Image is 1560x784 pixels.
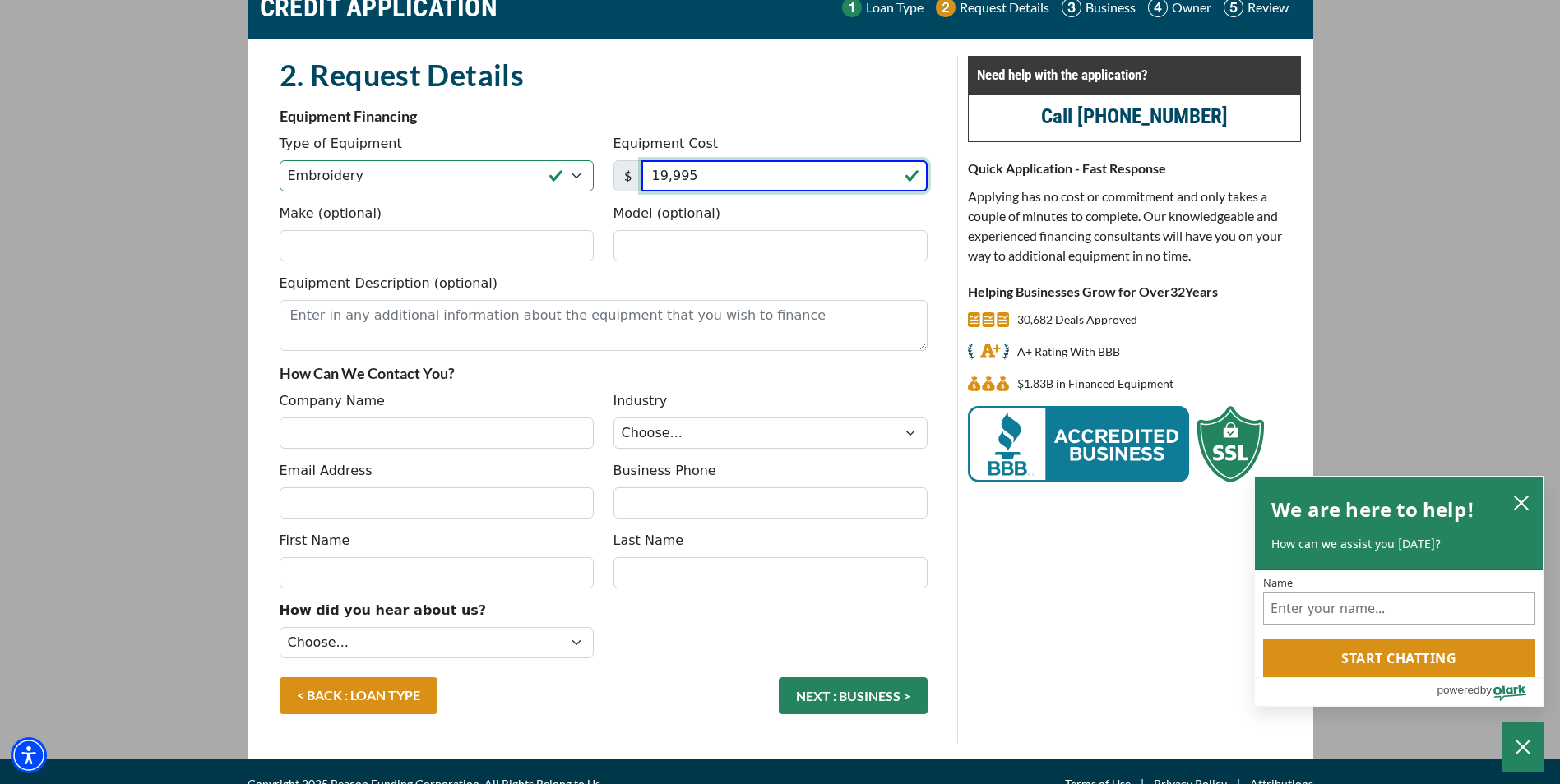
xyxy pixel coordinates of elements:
div: olark chatbox [1254,476,1544,708]
h2: 2. Request Details [280,56,928,94]
span: 32 [1170,284,1185,299]
label: Name [1263,578,1535,588]
p: How Can We Contact You? [280,363,928,383]
p: How can we assist you [DATE]? [1271,536,1526,552]
button: NEXT : BUSINESS > [779,677,928,714]
p: Helping Businesses Grow for Over Years [968,282,1301,302]
p: Equipment Financing [280,106,928,126]
label: Make (optional) [280,204,382,224]
p: Applying has no cost or commitment and only takes a couple of minutes to complete. Our knowledgea... [968,187,1301,265]
p: A+ Rating With BBB [1017,342,1120,362]
span: by [1480,680,1492,700]
h2: We are here to help! [1271,493,1474,526]
p: Quick Application - Fast Response [968,159,1301,178]
p: 30,682 Deals Approved [1017,310,1137,330]
span: $ [613,160,642,191]
span: powered [1437,680,1479,700]
label: First Name [280,531,350,551]
label: Equipment Description (optional) [280,274,498,293]
label: How did you hear about us? [280,601,487,620]
input: Name [1263,592,1535,625]
iframe: reCAPTCHA [613,601,863,665]
div: Accessibility Menu [11,737,47,773]
button: Close Chatbox [1502,722,1544,772]
label: Business Phone [613,461,716,481]
a: < BACK : LOAN TYPE [280,677,437,714]
button: close chatbox [1508,491,1535,514]
label: Equipment Cost [613,134,719,154]
button: Start chatting [1263,639,1535,677]
label: Model (optional) [613,204,720,224]
p: $1,833,675,080 in Financed Equipment [1017,374,1173,394]
p: Need help with the application? [977,65,1292,85]
label: Type of Equipment [280,134,402,154]
a: call (847) 897-2486 [1041,104,1228,128]
label: Industry [613,391,668,411]
label: Email Address [280,461,373,481]
label: Company Name [280,391,385,411]
img: BBB Acredited Business and SSL Protection [968,406,1264,482]
label: Last Name [613,531,684,551]
a: Powered by Olark [1437,678,1543,706]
